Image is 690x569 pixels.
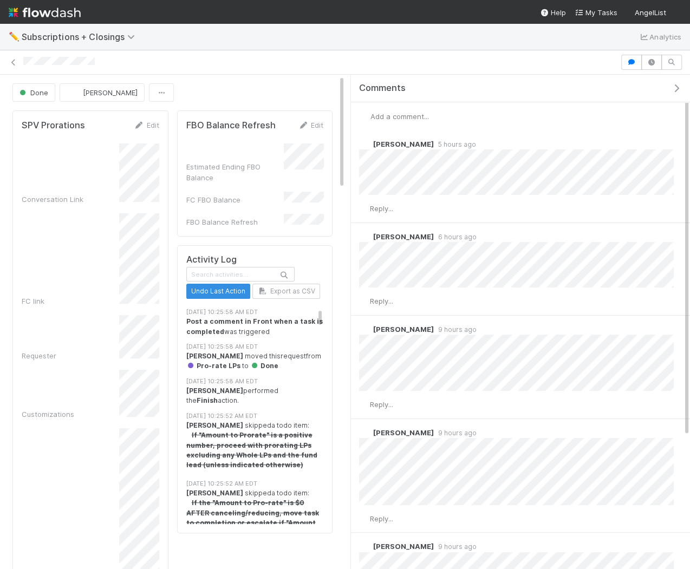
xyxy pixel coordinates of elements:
[186,352,243,360] strong: [PERSON_NAME]
[359,541,370,552] img: avatar_b0da76e8-8e9d-47e0-9b3e-1b93abf6f697.png
[22,350,119,361] div: Requester
[22,296,119,306] div: FC link
[671,8,681,18] img: avatar_eed832e9-978b-43e4-b51e-96e46fa5184b.png
[186,161,284,183] div: Estimated Ending FBO Balance
[370,204,393,213] span: Reply...
[186,120,276,131] h5: FBO Balance Refresh
[250,362,278,370] span: Done
[134,121,159,129] a: Edit
[12,83,55,102] button: Done
[186,386,324,406] div: performed the action.
[434,140,476,148] span: 5 hours ago
[186,342,324,351] div: [DATE] 10:25:58 AM EDT
[22,409,119,420] div: Customizations
[186,317,323,335] strong: Post a comment in Front when a task is completed
[186,421,243,429] strong: [PERSON_NAME]
[373,542,434,551] span: [PERSON_NAME]
[635,8,666,17] span: AngelList
[252,284,320,299] button: Export as CSV
[540,7,566,18] div: Help
[22,120,85,131] h5: SPV Prorations
[186,479,324,488] div: [DATE] 10:25:52 AM EDT
[22,194,119,205] div: Conversation Link
[83,88,138,97] span: [PERSON_NAME]
[186,499,319,547] strong: If the "Amount to Pro-rate" is $0 AFTER canceling/reducing, move task to completion or escalate i...
[186,488,324,548] div: skipped a todo item:
[434,233,477,241] span: 6 hours ago
[186,194,284,205] div: FC FBO Balance
[186,217,284,227] div: FBO Balance Refresh
[434,542,477,551] span: 9 hours ago
[9,32,19,41] span: ✏️
[186,308,324,317] div: [DATE] 10:25:58 AM EDT
[186,267,295,282] input: Search activities...
[360,111,370,122] img: avatar_eed832e9-978b-43e4-b51e-96e46fa5184b.png
[370,112,429,121] span: Add a comment...
[9,3,81,22] img: logo-inverted-e16ddd16eac7371096b0.svg
[370,514,393,523] span: Reply...
[186,489,243,497] strong: [PERSON_NAME]
[370,297,393,305] span: Reply...
[22,31,140,42] span: Subscriptions + Closings
[186,317,324,337] div: was triggered
[370,400,393,409] span: Reply...
[434,325,477,333] span: 9 hours ago
[359,83,406,94] span: Comments
[359,324,370,335] img: avatar_b0da76e8-8e9d-47e0-9b3e-1b93abf6f697.png
[575,8,617,17] span: My Tasks
[197,396,218,404] strong: Finish
[373,428,434,437] span: [PERSON_NAME]
[186,421,324,470] div: skipped a todo item:
[186,411,324,421] div: [DATE] 10:25:52 AM EDT
[17,88,48,97] span: Done
[359,204,370,214] img: avatar_eed832e9-978b-43e4-b51e-96e46fa5184b.png
[186,351,324,371] div: moved this request from to
[359,400,370,410] img: avatar_eed832e9-978b-43e4-b51e-96e46fa5184b.png
[359,231,370,242] img: avatar_eed832e9-978b-43e4-b51e-96e46fa5184b.png
[373,325,434,333] span: [PERSON_NAME]
[359,513,370,524] img: avatar_eed832e9-978b-43e4-b51e-96e46fa5184b.png
[434,429,477,437] span: 9 hours ago
[359,139,370,149] img: avatar_b0da76e8-8e9d-47e0-9b3e-1b93abf6f697.png
[186,377,324,386] div: [DATE] 10:25:58 AM EDT
[359,427,370,438] img: avatar_eed832e9-978b-43e4-b51e-96e46fa5184b.png
[186,431,317,469] strong: If "Amount to Prorate" is a positive number, proceed with prorating LPs excluding any Whole LPs a...
[373,232,434,241] span: [PERSON_NAME]
[359,296,370,307] img: avatar_eed832e9-978b-43e4-b51e-96e46fa5184b.png
[60,83,145,102] button: [PERSON_NAME]
[373,140,434,148] span: [PERSON_NAME]
[186,387,243,395] strong: [PERSON_NAME]
[575,7,617,18] a: My Tasks
[186,284,250,299] button: Undo Last Action
[186,254,324,265] h5: Activity Log
[639,30,681,43] a: Analytics
[186,362,240,370] span: Pro-rate LPs
[298,121,323,129] a: Edit
[69,87,80,98] img: avatar_b0da76e8-8e9d-47e0-9b3e-1b93abf6f697.png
